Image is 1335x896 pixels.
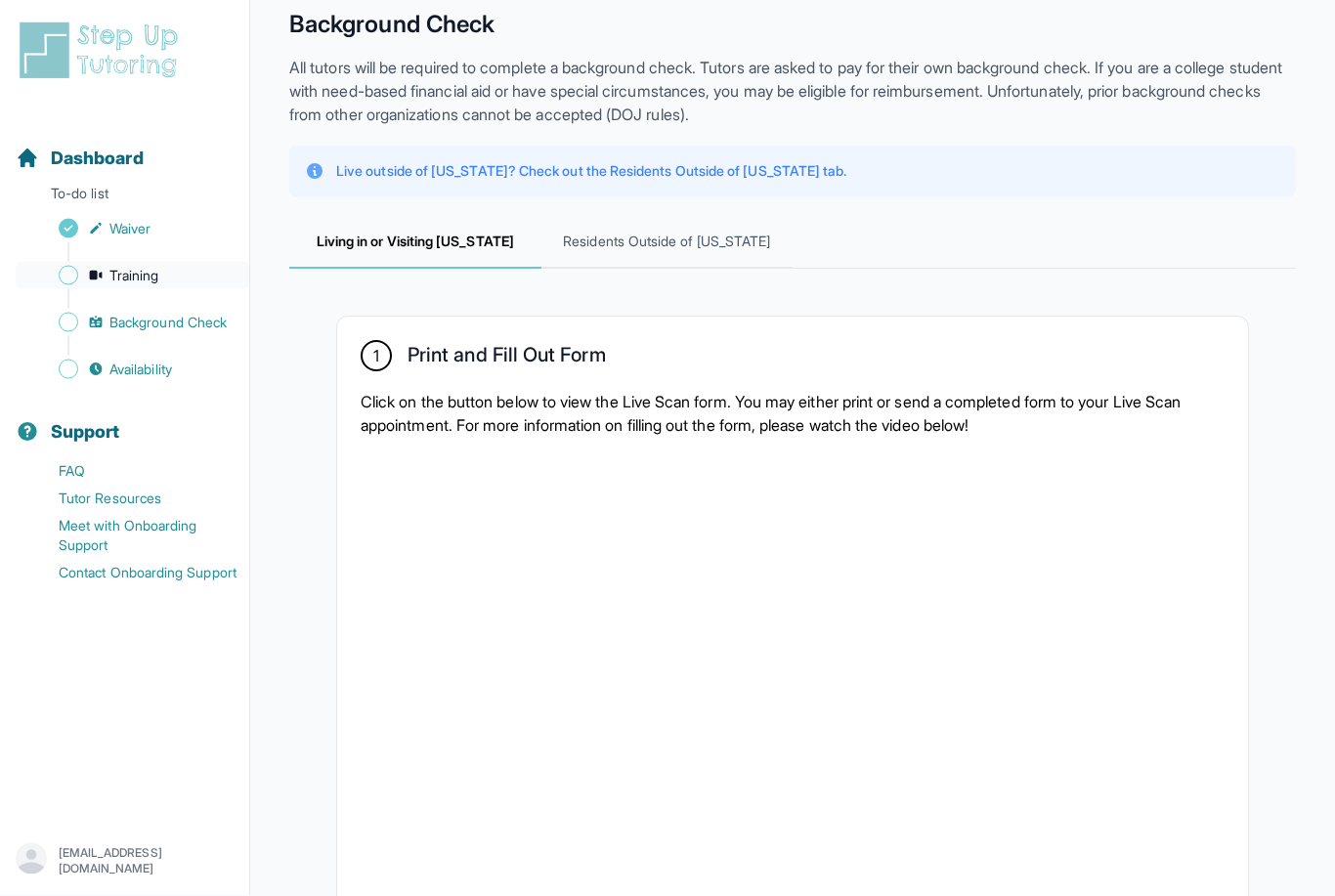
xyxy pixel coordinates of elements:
h1: Background Check [289,10,1296,41]
a: Meet with Onboarding Support [16,512,249,559]
span: Availability [109,360,172,379]
a: Training [16,262,249,289]
span: Dashboard [51,145,144,172]
iframe: YouTube video player [361,453,1045,881]
a: Contact Onboarding Support [16,559,249,586]
span: 1 [373,345,379,368]
nav: Tabs [289,217,1296,270]
img: logo [16,20,190,82]
button: Support [8,387,241,453]
h2: Print and Fill Out Form [408,344,606,375]
p: All tutors will be required to complete a background check. Tutors are asked to pay for their own... [289,57,1296,127]
p: [EMAIL_ADDRESS][DOMAIN_NAME] [59,845,234,876]
button: Dashboard [8,113,241,180]
a: Waiver [16,215,249,242]
span: Waiver [109,219,151,238]
p: To-do list [8,184,241,211]
span: Training [109,266,159,285]
button: [EMAIL_ADDRESS][DOMAIN_NAME] [16,843,234,878]
a: Availability [16,356,249,383]
span: Living in or Visiting [US_STATE] [289,217,541,270]
a: Tutor Resources [16,485,249,512]
span: Background Check [109,313,227,332]
a: Background Check [16,309,249,336]
p: Click on the button below to view the Live Scan form. You may either print or send a completed fo... [361,391,1225,438]
a: FAQ [16,457,249,485]
a: Dashboard [16,145,144,172]
span: Support [51,418,120,446]
span: Residents Outside of [US_STATE] [541,217,794,270]
p: Live outside of [US_STATE]? Check out the Residents Outside of [US_STATE] tab. [336,162,846,182]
